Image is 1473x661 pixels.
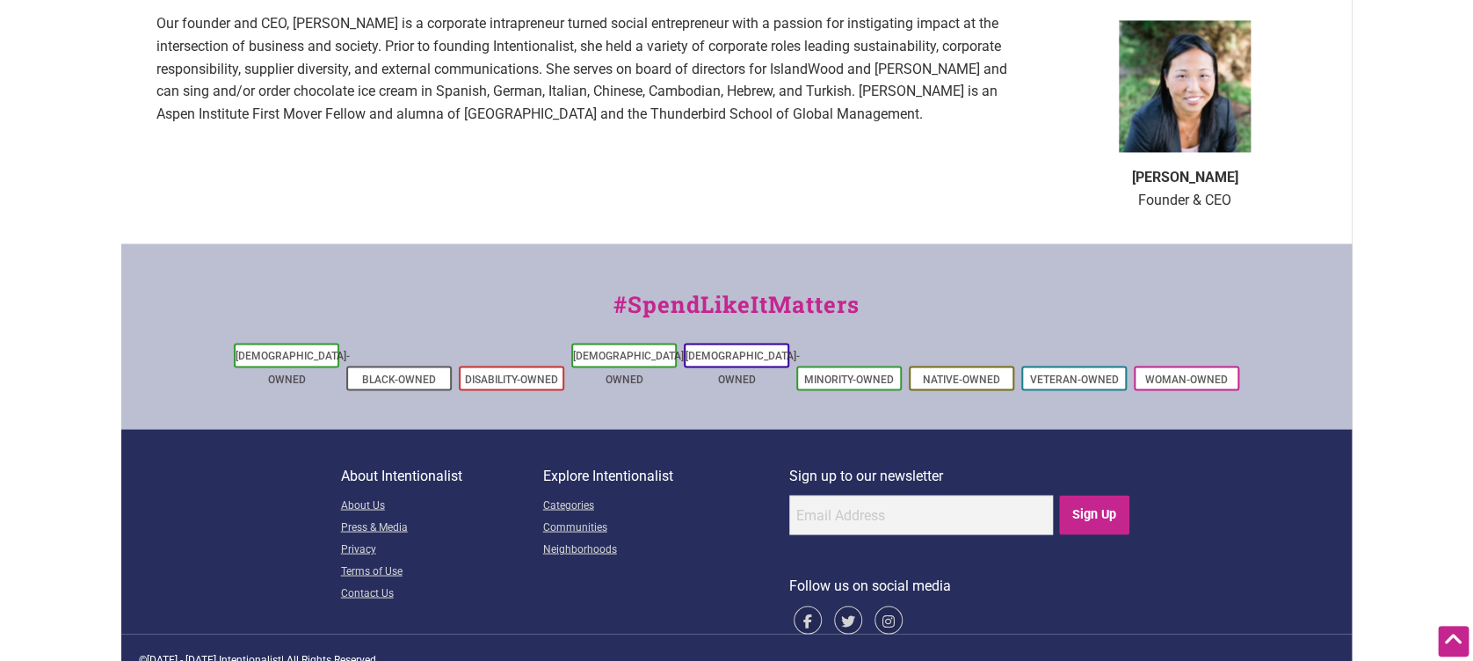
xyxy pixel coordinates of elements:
img: fullsizeoutput_85a1-300x300.jpeg [1119,20,1251,152]
p: Explore Intentionalist [543,464,789,487]
a: Neighborhoods [543,539,789,561]
p: Founder & CEO [1053,166,1317,211]
p: Sign up to our newsletter [789,464,1133,487]
p: Follow us on social media [789,574,1133,597]
input: Sign Up [1059,495,1130,534]
div: #SpendLikeItMatters [121,287,1352,339]
input: Email Address [789,495,1053,534]
a: [DEMOGRAPHIC_DATA]-Owned [573,350,687,385]
a: Contact Us [341,583,543,605]
a: Veteran-Owned [1030,373,1119,385]
a: [DEMOGRAPHIC_DATA]-Owned [686,350,800,385]
b: [PERSON_NAME] [1132,169,1238,185]
a: About Us [341,495,543,517]
a: Woman-Owned [1145,373,1228,385]
a: Categories [543,495,789,517]
a: [DEMOGRAPHIC_DATA]-Owned [236,350,350,385]
a: Privacy [341,539,543,561]
a: Minority-Owned [804,373,894,385]
p: About Intentionalist [341,464,543,487]
a: Press & Media [341,517,543,539]
div: Scroll Back to Top [1438,626,1469,657]
a: Terms of Use [341,561,543,583]
a: Communities [543,517,789,539]
a: Disability-Owned [465,373,558,385]
p: Our founder and CEO, [PERSON_NAME] is a corporate intrapreneur turned social entrepreneur with a ... [156,12,1018,125]
a: Black-Owned [362,373,436,385]
a: Native-Owned [923,373,1000,385]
